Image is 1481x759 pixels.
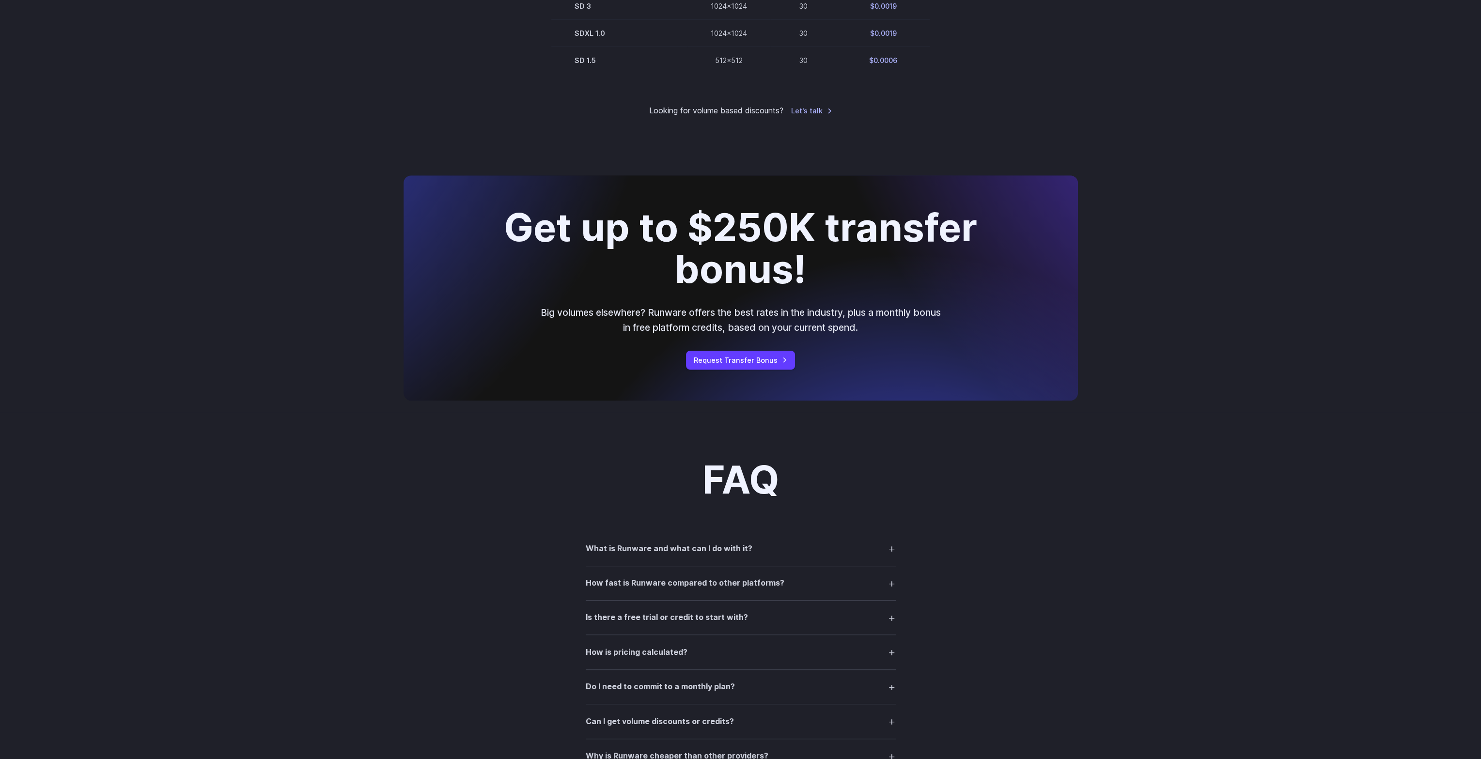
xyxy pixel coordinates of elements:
td: 1024x1024 [687,19,770,46]
summary: Do I need to commit to a monthly plan? [586,678,896,696]
h3: What is Runware and what can I do with it? [586,542,752,555]
summary: Can I get volume discounts or credits? [586,712,896,730]
h3: Is there a free trial or credit to start with? [586,611,748,624]
td: SD 1.5 [551,46,687,74]
a: Request Transfer Bonus [686,351,795,370]
summary: How is pricing calculated? [586,643,896,661]
h3: How is pricing calculated? [586,646,687,659]
td: 30 [770,19,837,46]
small: Looking for volume based discounts? [649,105,783,117]
h3: Can I get volume discounts or credits? [586,715,734,728]
td: SDXL 1.0 [551,19,687,46]
h2: Get up to $250K transfer bonus! [496,206,985,290]
td: 30 [770,46,837,74]
td: $0.0006 [837,46,930,74]
td: $0.0019 [837,19,930,46]
h3: Do I need to commit to a monthly plan? [586,681,735,693]
a: Let's talk [791,105,832,116]
p: Big volumes elsewhere? Runware offers the best rates in the industry, plus a monthly bonus in fre... [539,305,942,335]
summary: How fast is Runware compared to other platforms? [586,574,896,592]
h3: How fast is Runware compared to other platforms? [586,577,784,589]
summary: Is there a free trial or credit to start with? [586,608,896,627]
summary: What is Runware and what can I do with it? [586,539,896,558]
h2: FAQ [702,459,779,500]
td: 512x512 [687,46,770,74]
